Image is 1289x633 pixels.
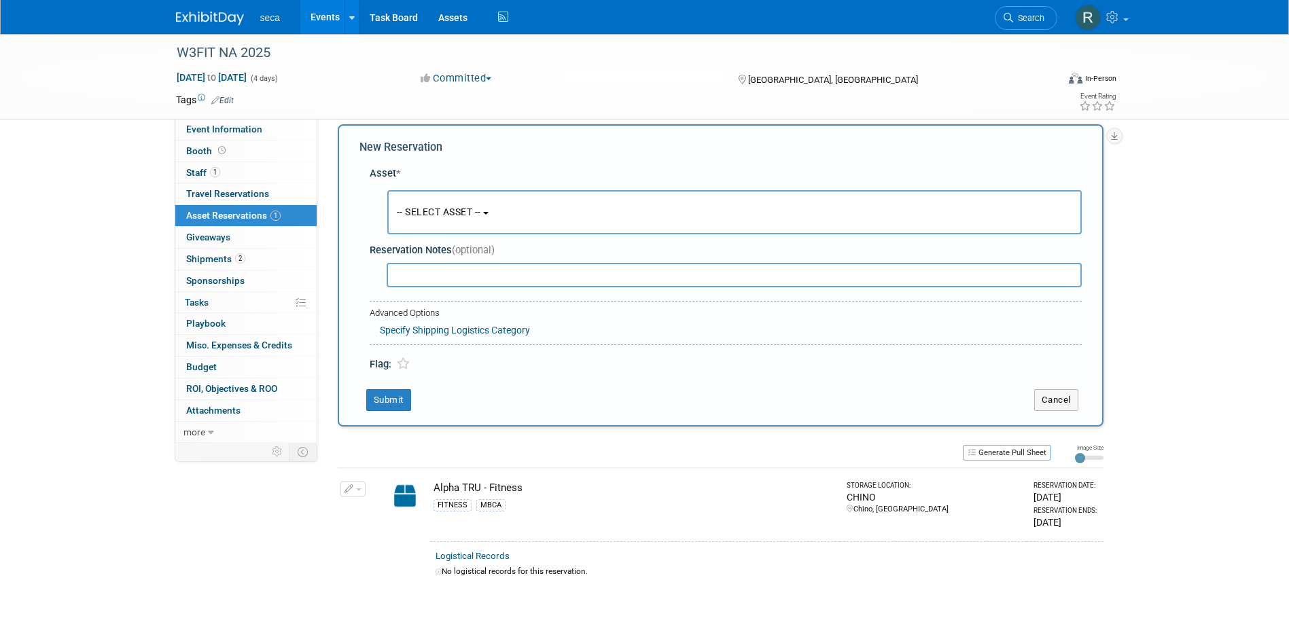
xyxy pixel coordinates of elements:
span: Giveaways [186,232,230,242]
span: Event Information [186,124,262,134]
a: Travel Reservations [175,183,317,204]
span: (optional) [452,244,495,256]
td: Tags [176,93,234,107]
td: Toggle Event Tabs [289,443,317,460]
div: Chino, [GEOGRAPHIC_DATA] [847,504,1021,515]
a: Budget [175,357,317,378]
img: Format-Inperson.png [1069,73,1082,84]
span: 2 [235,253,245,264]
span: Budget [186,361,217,372]
span: -- SELECT ASSET -- [397,206,481,217]
div: Image Size [1075,444,1103,452]
a: Shipments2 [175,249,317,270]
a: Booth [175,141,317,162]
span: Attachments [186,405,241,416]
span: (4 days) [249,74,278,83]
span: Playbook [186,318,226,329]
button: -- SELECT ASSET -- [387,190,1082,234]
span: Shipments [186,253,245,264]
a: Giveaways [175,227,317,248]
div: [DATE] [1034,490,1098,504]
span: Staff [186,167,220,178]
span: Travel Reservations [186,188,269,199]
div: Storage Location: [847,481,1021,490]
div: MBCA [476,499,506,511]
img: Capital-Asset-Icon-2.png [385,481,425,511]
a: Attachments [175,400,317,421]
a: Specify Shipping Logistics Category [380,325,530,336]
a: Sponsorships [175,270,317,291]
a: Event Information [175,119,317,140]
div: Event Rating [1079,93,1116,100]
div: Reservation Date: [1034,481,1098,490]
div: Event Format [977,71,1117,91]
a: Misc. Expenses & Credits [175,335,317,356]
a: more [175,422,317,443]
div: Reservation Notes [370,243,1082,257]
div: CHINO [847,490,1021,504]
span: Booth [186,145,228,156]
button: Cancel [1034,389,1078,411]
span: New Reservation [359,141,442,153]
div: FITNESS [434,499,472,511]
a: Staff1 [175,162,317,183]
a: Asset Reservations1 [175,205,317,226]
span: Search [1013,13,1044,23]
span: Booth not reserved yet [215,145,228,156]
button: Generate Pull Sheet [963,445,1051,460]
a: Playbook [175,313,317,334]
div: In-Person [1084,73,1116,84]
span: ROI, Objectives & ROO [186,383,277,394]
a: ROI, Objectives & ROO [175,378,317,399]
span: more [183,427,205,437]
div: Advanced Options [370,307,1082,320]
div: No logistical records for this reservation. [436,566,1098,577]
span: Asset Reservations [186,210,281,221]
span: [DATE] [DATE] [176,71,247,84]
a: Edit [211,96,234,105]
span: Sponsorships [186,275,245,286]
span: to [205,72,218,83]
div: Asset [370,166,1082,181]
div: [DATE] [1034,516,1098,529]
span: 1 [270,211,281,221]
div: W3FIT NA 2025 [172,41,1037,65]
img: ExhibitDay [176,12,244,25]
a: Search [995,6,1057,30]
span: Tasks [185,297,209,308]
span: Misc. Expenses & Credits [186,340,292,350]
a: Logistical Records [436,551,510,561]
button: Committed [416,71,497,86]
button: Submit [366,389,411,411]
img: Rachel Jordan [1075,5,1101,31]
div: Alpha TRU - Fitness [434,481,835,495]
a: Tasks [175,292,317,313]
span: [GEOGRAPHIC_DATA], [GEOGRAPHIC_DATA] [748,75,918,85]
span: 1 [210,167,220,177]
span: seca [260,12,281,23]
td: Personalize Event Tab Strip [266,443,289,460]
span: Flag: [370,358,391,370]
div: Reservation Ends: [1034,506,1098,516]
